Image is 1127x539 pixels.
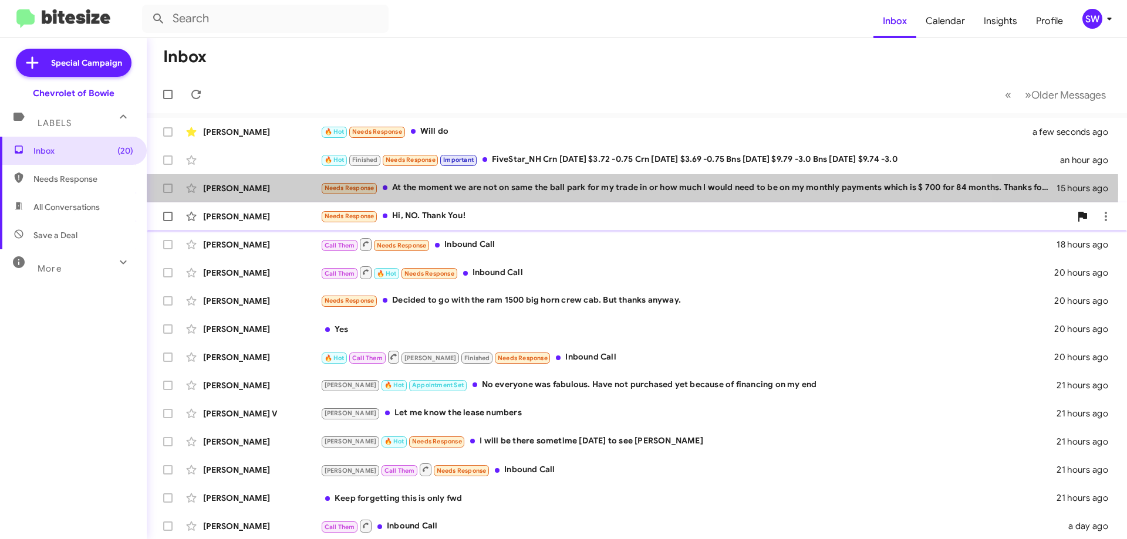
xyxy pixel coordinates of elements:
[203,436,320,448] div: [PERSON_NAME]
[498,354,548,362] span: Needs Response
[203,492,320,504] div: [PERSON_NAME]
[1082,9,1102,29] div: SW
[1027,4,1072,38] a: Profile
[1061,520,1118,532] div: a day ago
[325,409,377,417] span: [PERSON_NAME]
[320,492,1057,504] div: Keep forgetting this is only fwd
[325,523,355,531] span: Call Them
[412,438,462,445] span: Needs Response
[873,4,916,38] a: Inbox
[117,145,133,157] span: (20)
[203,295,320,307] div: [PERSON_NAME]
[325,467,377,474] span: [PERSON_NAME]
[1072,9,1114,29] button: SW
[384,438,404,445] span: 🔥 Hot
[1054,295,1118,307] div: 20 hours ago
[1057,436,1118,448] div: 21 hours ago
[203,126,320,138] div: [PERSON_NAME]
[412,381,464,389] span: Appointment Set
[142,5,389,33] input: Search
[33,87,114,99] div: Chevrolet of Bowie
[320,209,1071,223] div: Hi, NO. Thank You!
[203,464,320,476] div: [PERSON_NAME]
[320,350,1054,364] div: Inbound Call
[320,181,1057,195] div: At the moment we are not on same the ball park for my trade in or how much I would need to be on ...
[325,212,374,220] span: Needs Response
[437,467,487,474] span: Needs Response
[320,265,1054,280] div: Inbound Call
[38,118,72,128] span: Labels
[16,49,131,77] a: Special Campaign
[320,518,1061,533] div: Inbound Call
[163,48,207,66] h1: Inbox
[320,153,1060,167] div: FiveStar_NH Crn [DATE] $3.72 -0.75 Crn [DATE] $3.69 -0.75 Bns [DATE] $9.79 -3.0 Bns [DATE] $9.74 ...
[974,4,1027,38] a: Insights
[325,156,345,164] span: 🔥 Hot
[1054,267,1118,279] div: 20 hours ago
[377,270,397,277] span: 🔥 Hot
[1057,182,1118,194] div: 15 hours ago
[320,237,1057,252] div: Inbound Call
[33,201,100,213] span: All Conversations
[1057,239,1118,250] div: 18 hours ago
[1054,351,1118,363] div: 20 hours ago
[1057,408,1118,419] div: 21 hours ago
[1005,87,1011,102] span: «
[1031,89,1106,101] span: Older Messages
[352,128,402,135] span: Needs Response
[384,467,415,474] span: Call Them
[203,323,320,335] div: [PERSON_NAME]
[320,462,1057,477] div: Inbound Call
[325,242,355,249] span: Call Them
[325,297,374,304] span: Needs Response
[443,156,474,164] span: Important
[320,435,1057,448] div: I will be there sometime [DATE] to see [PERSON_NAME]
[51,57,122,69] span: Special Campaign
[203,182,320,194] div: [PERSON_NAME]
[33,229,77,241] span: Save a Deal
[998,83,1113,107] nav: Page navigation example
[377,242,427,249] span: Needs Response
[38,263,62,274] span: More
[325,128,345,135] span: 🔥 Hot
[1057,379,1118,391] div: 21 hours ago
[33,145,133,157] span: Inbox
[1018,83,1113,107] button: Next
[404,354,457,362] span: [PERSON_NAME]
[203,239,320,250] div: [PERSON_NAME]
[1057,492,1118,504] div: 21 hours ago
[1047,126,1118,138] div: a few seconds ago
[203,351,320,363] div: [PERSON_NAME]
[320,406,1057,420] div: Let me know the lease numbers
[1057,464,1118,476] div: 21 hours ago
[998,83,1018,107] button: Previous
[320,378,1057,392] div: No everyone was fabulous. Have not purchased yet because of financing on my end
[916,4,974,38] a: Calendar
[33,173,133,185] span: Needs Response
[1060,154,1118,166] div: an hour ago
[203,211,320,222] div: [PERSON_NAME]
[320,294,1054,307] div: Decided to go with the ram 1500 big horn crew cab. But thanks anyway.
[325,354,345,362] span: 🔥 Hot
[352,354,383,362] span: Call Them
[203,408,320,419] div: [PERSON_NAME] V
[325,270,355,277] span: Call Them
[203,379,320,391] div: [PERSON_NAME]
[1025,87,1031,102] span: »
[203,267,320,279] div: [PERSON_NAME]
[325,438,377,445] span: [PERSON_NAME]
[325,184,374,192] span: Needs Response
[386,156,436,164] span: Needs Response
[1054,323,1118,335] div: 20 hours ago
[384,381,404,389] span: 🔥 Hot
[320,323,1054,335] div: Yes
[203,520,320,532] div: [PERSON_NAME]
[325,381,377,389] span: [PERSON_NAME]
[320,125,1047,138] div: Will do
[464,354,490,362] span: Finished
[404,270,454,277] span: Needs Response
